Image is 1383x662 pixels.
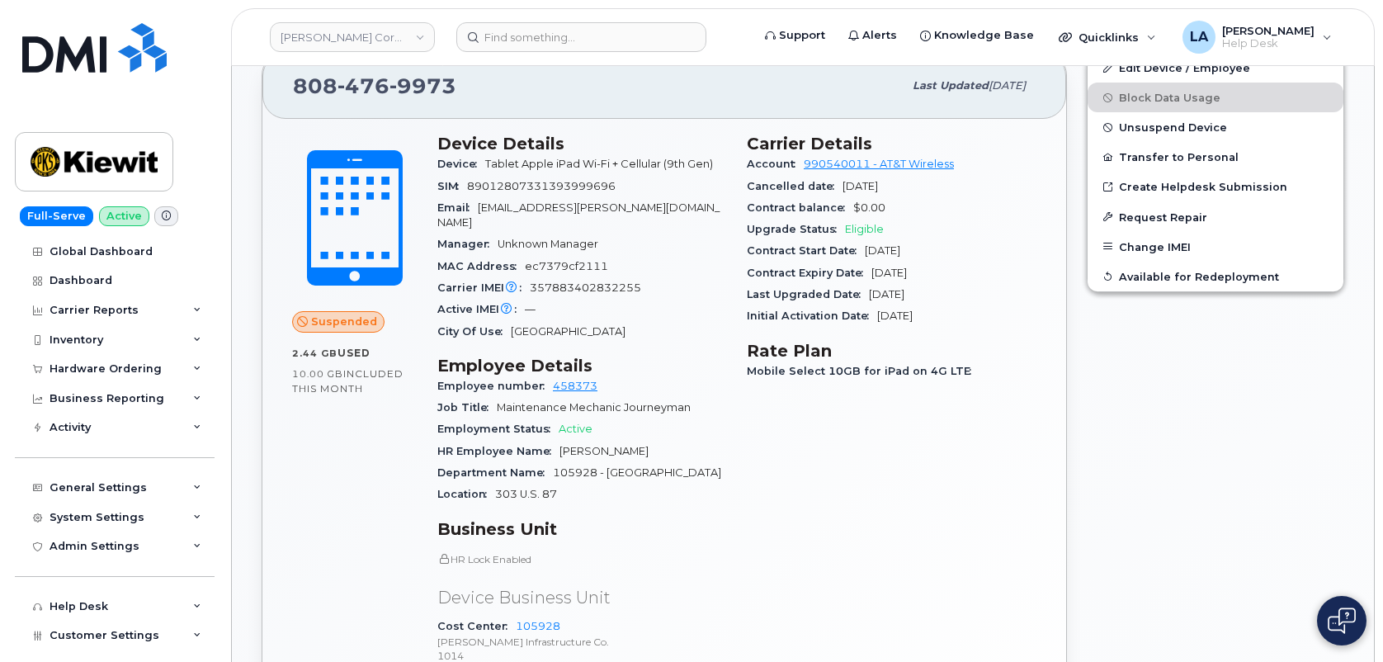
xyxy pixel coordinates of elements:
[292,368,343,380] span: 10.00 GB
[525,260,608,272] span: ec7379cf2111
[753,19,837,52] a: Support
[437,466,553,479] span: Department Name
[437,356,727,376] h3: Employee Details
[1047,21,1168,54] div: Quicklinks
[497,401,691,414] span: Maintenance Mechanic Journeyman
[747,180,843,192] span: Cancelled date
[1088,83,1343,112] button: Block Data Usage
[845,223,884,235] span: Eligible
[1222,37,1315,50] span: Help Desk
[437,620,516,632] span: Cost Center
[293,73,456,98] span: 808
[989,79,1026,92] span: [DATE]
[747,288,869,300] span: Last Upgraded Date
[1088,202,1343,232] button: Request Repair
[437,401,497,414] span: Job Title
[837,19,909,52] a: Alerts
[495,488,557,500] span: 303 U.S. 87
[747,244,865,257] span: Contract Start Date
[437,201,720,229] span: [EMAIL_ADDRESS][PERSON_NAME][DOMAIN_NAME]
[437,201,478,214] span: Email
[437,158,485,170] span: Device
[862,27,897,44] span: Alerts
[913,79,989,92] span: Last updated
[1088,53,1343,83] a: Edit Device / Employee
[1119,270,1279,282] span: Available for Redeployment
[553,380,597,392] a: 458373
[865,244,900,257] span: [DATE]
[1088,142,1343,172] button: Transfer to Personal
[1088,172,1343,201] a: Create Helpdesk Submission
[437,380,553,392] span: Employee number
[747,365,979,377] span: Mobile Select 10GB for iPad on 4G LTE
[437,552,727,566] p: HR Lock Enabled
[292,367,404,395] span: included this month
[1088,112,1343,142] button: Unsuspend Device
[747,223,845,235] span: Upgrade Status
[1119,121,1227,134] span: Unsuspend Device
[747,267,871,279] span: Contract Expiry Date
[498,238,598,250] span: Unknown Manager
[270,22,435,52] a: Kiewit Corporation
[869,288,904,300] span: [DATE]
[437,134,727,154] h3: Device Details
[1171,21,1343,54] div: Lanette Aparicio
[437,586,727,610] p: Device Business Unit
[877,310,913,322] span: [DATE]
[530,281,641,294] span: 357883402832255
[437,238,498,250] span: Manager
[1222,24,1315,37] span: [PERSON_NAME]
[467,180,616,192] span: 89012807331393999696
[337,73,389,98] span: 476
[437,325,511,338] span: City Of Use
[511,325,625,338] span: [GEOGRAPHIC_DATA]
[909,19,1046,52] a: Knowledge Base
[516,620,560,632] a: 105928
[779,27,825,44] span: Support
[337,347,371,359] span: used
[437,519,727,539] h3: Business Unit
[1328,608,1356,634] img: Open chat
[1190,27,1208,47] span: LA
[934,27,1034,44] span: Knowledge Base
[559,423,592,435] span: Active
[437,281,530,294] span: Carrier IMEI
[747,134,1036,154] h3: Carrier Details
[437,180,467,192] span: SIM
[311,314,377,329] span: Suspended
[456,22,706,52] input: Find something...
[292,348,337,359] span: 2.44 GB
[437,445,559,457] span: HR Employee Name
[747,310,877,322] span: Initial Activation Date
[437,260,525,272] span: MAC Address
[853,201,885,214] span: $0.00
[871,267,907,279] span: [DATE]
[747,158,804,170] span: Account
[1088,262,1343,291] button: Available for Redeployment
[437,303,525,315] span: Active IMEI
[804,158,954,170] a: 990540011 - AT&T Wireless
[437,635,727,649] p: [PERSON_NAME] Infrastructure Co.
[747,201,853,214] span: Contract balance
[559,445,649,457] span: [PERSON_NAME]
[747,341,1036,361] h3: Rate Plan
[1079,31,1139,44] span: Quicklinks
[437,423,559,435] span: Employment Status
[1088,232,1343,262] button: Change IMEI
[525,303,536,315] span: —
[437,488,495,500] span: Location
[389,73,456,98] span: 9973
[843,180,878,192] span: [DATE]
[485,158,713,170] span: Tablet Apple iPad Wi-Fi + Cellular (9th Gen)
[553,466,721,479] span: 105928 - [GEOGRAPHIC_DATA]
